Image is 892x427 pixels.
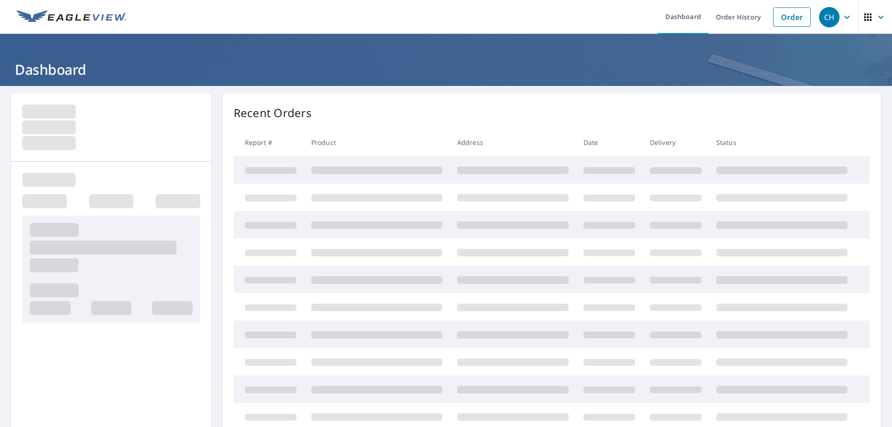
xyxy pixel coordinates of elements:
img: EV Logo [17,10,126,24]
div: CH [819,7,840,27]
th: Delivery [643,129,709,156]
p: Recent Orders [234,105,312,121]
th: Status [709,129,855,156]
th: Product [304,129,450,156]
h1: Dashboard [11,60,881,79]
th: Report # [234,129,304,156]
a: Order [773,7,811,27]
th: Address [450,129,576,156]
th: Date [576,129,643,156]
